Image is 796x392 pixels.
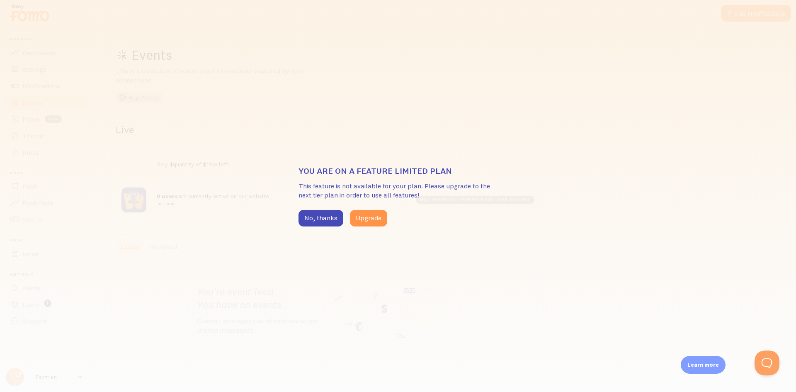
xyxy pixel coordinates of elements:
p: This feature is not available for your plan. Please upgrade to the next tier plan in order to use... [298,181,498,200]
p: Learn more [687,361,719,369]
h3: You are on a feature limited plan [298,166,498,176]
button: No, thanks [298,210,343,226]
div: Learn more [681,356,726,374]
iframe: Help Scout Beacon - Open [755,351,779,375]
button: Upgrade [350,210,387,226]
